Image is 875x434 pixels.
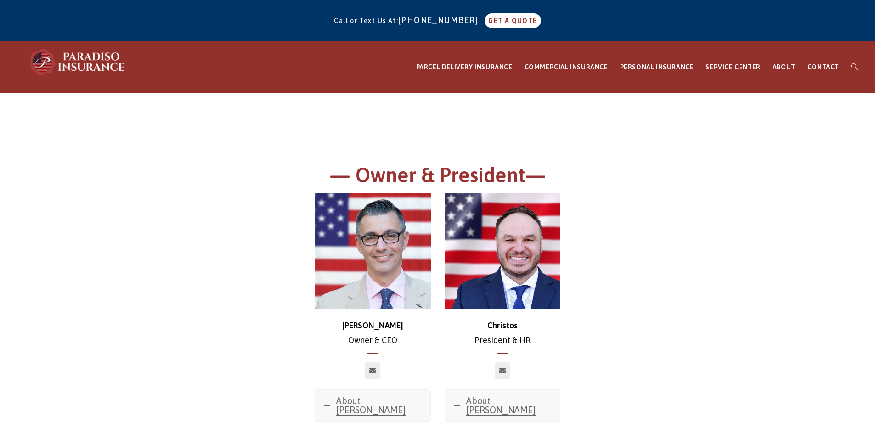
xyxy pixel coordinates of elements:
p: President & HR [445,318,561,348]
span: Call or Text Us At: [334,17,398,24]
p: Owner & CEO [315,318,431,348]
span: About [PERSON_NAME] [336,395,406,415]
span: ABOUT [773,63,796,71]
span: PARCEL DELIVERY INSURANCE [416,63,513,71]
a: GET A QUOTE [485,13,541,28]
a: PARCEL DELIVERY INSURANCE [410,42,519,93]
img: Christos_500x500 [445,193,561,309]
a: About [PERSON_NAME] [445,390,560,421]
span: PERSONAL INSURANCE [620,63,694,71]
img: chris-500x500 (1) [315,193,431,309]
strong: Christos [487,321,518,330]
img: Paradiso Insurance [28,48,129,76]
strong: [PERSON_NAME] [342,321,403,330]
a: [PHONE_NUMBER] [398,15,483,25]
span: CONTACT [807,63,839,71]
a: SERVICE CENTER [700,42,766,93]
a: COMMERCIAL INSURANCE [519,42,614,93]
h1: — Owner & President— [185,162,690,193]
a: About [PERSON_NAME] [315,390,430,421]
span: About [PERSON_NAME] [466,395,536,415]
a: ABOUT [767,42,802,93]
a: PERSONAL INSURANCE [614,42,700,93]
span: COMMERCIAL INSURANCE [525,63,608,71]
span: SERVICE CENTER [706,63,760,71]
a: CONTACT [802,42,845,93]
